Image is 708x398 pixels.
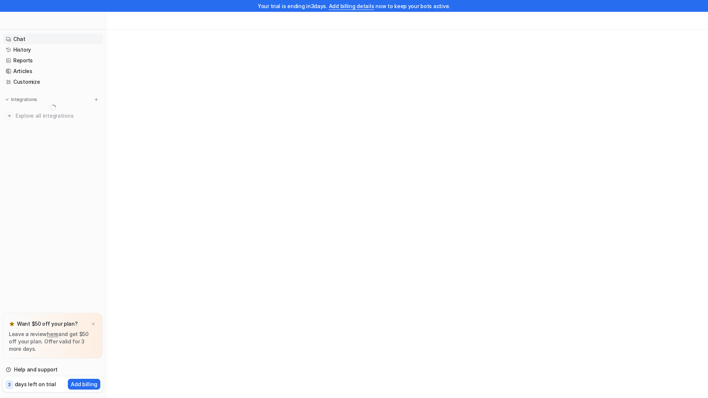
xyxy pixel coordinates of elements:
p: 3 [8,381,11,388]
span: Explore all integrations [15,110,100,122]
p: Want $50 off your plan? [17,320,78,328]
a: History [3,45,103,55]
a: Help and support [3,364,103,375]
a: Articles [3,66,103,76]
p: Add billing [71,380,97,388]
img: expand menu [4,97,10,102]
button: Integrations [3,96,39,103]
p: Leave a review and get $50 off your plan. Offer valid for 3 more days. [9,330,97,353]
img: x [91,322,96,326]
p: days left on trial [15,380,56,388]
a: Reports [3,55,103,66]
img: star [9,321,15,327]
img: explore all integrations [6,112,13,120]
a: Add billing details [329,3,374,9]
a: Chat [3,34,103,44]
button: Add billing [68,379,100,390]
a: here [47,331,58,337]
p: Integrations [11,97,37,103]
a: Customize [3,77,103,87]
img: menu_add.svg [94,97,99,102]
a: Explore all integrations [3,111,103,121]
